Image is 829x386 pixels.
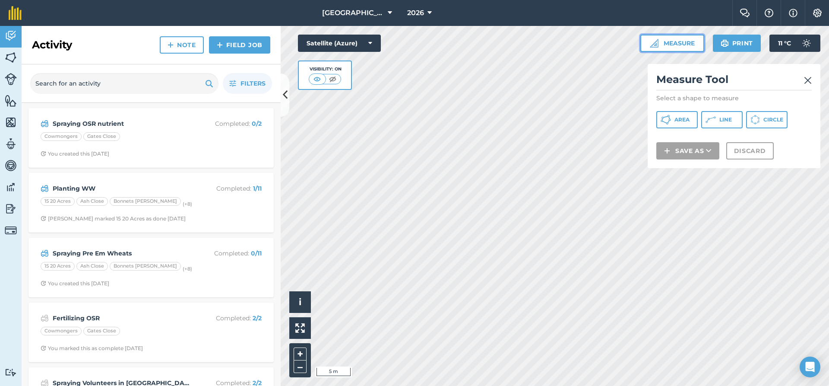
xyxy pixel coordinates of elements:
img: svg+xml;base64,PHN2ZyB4bWxucz0iaHR0cDovL3d3dy53My5vcmcvMjAwMC9zdmciIHdpZHRoPSI1NiIgaGVpZ2h0PSI2MC... [5,51,17,64]
div: Cowmongers [41,327,82,335]
p: Completed : [193,119,262,128]
img: svg+xml;base64,PHN2ZyB4bWxucz0iaHR0cDovL3d3dy53My5vcmcvMjAwMC9zdmciIHdpZHRoPSI1MCIgaGVpZ2h0PSI0MC... [312,75,323,83]
img: Ruler icon [650,39,658,48]
a: Field Job [209,36,270,54]
div: Visibility: On [309,66,342,73]
p: Completed : [193,249,262,258]
h2: Measure Tool [656,73,812,90]
a: Spraying Pre Em WheatsCompleted: 0/1115 20 AcresAsh CloseBonnets [PERSON_NAME](+8)Clock with arro... [34,243,269,292]
div: Cowmongers [41,132,82,141]
span: Circle [763,116,783,123]
a: Fertilizing OSRCompleted: 2/2CowmongersGates CloseClock with arrow pointing clockwiseYou marked t... [34,308,269,357]
img: svg+xml;base64,PD94bWwgdmVyc2lvbj0iMS4wIiBlbmNvZGluZz0idXRmLTgiPz4KPCEtLSBHZW5lcmF0b3I6IEFkb2JlIE... [41,313,49,323]
button: 11 °C [769,35,820,52]
div: Ash Close [76,262,108,271]
button: Print [713,35,761,52]
img: svg+xml;base64,PD94bWwgdmVyc2lvbj0iMS4wIiBlbmNvZGluZz0idXRmLTgiPz4KPCEtLSBHZW5lcmF0b3I6IEFkb2JlIE... [5,29,17,42]
button: Area [656,111,698,128]
h2: Activity [32,38,72,52]
img: Clock with arrow pointing clockwise [41,216,46,221]
p: Completed : [193,313,262,323]
img: svg+xml;base64,PD94bWwgdmVyc2lvbj0iMS4wIiBlbmNvZGluZz0idXRmLTgiPz4KPCEtLSBHZW5lcmF0b3I6IEFkb2JlIE... [5,159,17,172]
img: svg+xml;base64,PD94bWwgdmVyc2lvbj0iMS4wIiBlbmNvZGluZz0idXRmLTgiPz4KPCEtLSBHZW5lcmF0b3I6IEFkb2JlIE... [41,118,49,129]
span: Area [674,116,690,123]
button: i [289,291,311,313]
img: svg+xml;base64,PHN2ZyB4bWxucz0iaHR0cDovL3d3dy53My5vcmcvMjAwMC9zdmciIHdpZHRoPSIxNyIgaGVpZ2h0PSIxNy... [789,8,797,18]
img: svg+xml;base64,PHN2ZyB4bWxucz0iaHR0cDovL3d3dy53My5vcmcvMjAwMC9zdmciIHdpZHRoPSI1MCIgaGVpZ2h0PSI0MC... [327,75,338,83]
img: svg+xml;base64,PD94bWwgdmVyc2lvbj0iMS4wIiBlbmNvZGluZz0idXRmLTgiPz4KPCEtLSBHZW5lcmF0b3I6IEFkb2JlIE... [41,248,49,258]
button: Circle [746,111,788,128]
div: [PERSON_NAME] marked 15 20 Acres as done [DATE] [41,215,186,222]
span: Filters [240,79,266,88]
img: svg+xml;base64,PHN2ZyB4bWxucz0iaHR0cDovL3d3dy53My5vcmcvMjAwMC9zdmciIHdpZHRoPSI1NiIgaGVpZ2h0PSI2MC... [5,94,17,107]
img: svg+xml;base64,PD94bWwgdmVyc2lvbj0iMS4wIiBlbmNvZGluZz0idXRmLTgiPz4KPCEtLSBHZW5lcmF0b3I6IEFkb2JlIE... [5,137,17,150]
img: svg+xml;base64,PD94bWwgdmVyc2lvbj0iMS4wIiBlbmNvZGluZz0idXRmLTgiPz4KPCEtLSBHZW5lcmF0b3I6IEFkb2JlIE... [5,224,17,236]
button: – [294,360,307,373]
strong: Planting WW [53,184,190,193]
strong: 0 / 11 [251,249,262,257]
div: Ash Close [76,197,108,206]
strong: Spraying OSR nutrient [53,119,190,128]
span: 11 ° C [778,35,791,52]
a: Spraying OSR nutrientCompleted: 0/2CowmongersGates CloseClock with arrow pointing clockwiseYou cr... [34,113,269,163]
img: Clock with arrow pointing clockwise [41,281,46,286]
p: Select a shape to measure [656,94,812,102]
small: (+ 8 ) [183,266,192,272]
strong: 1 / 11 [253,185,262,192]
div: You created this [DATE] [41,150,109,157]
img: svg+xml;base64,PHN2ZyB4bWxucz0iaHR0cDovL3d3dy53My5vcmcvMjAwMC9zdmciIHdpZHRoPSIxNCIgaGVpZ2h0PSIyNC... [168,40,174,50]
small: (+ 8 ) [183,201,192,207]
strong: 0 / 2 [252,120,262,128]
img: Clock with arrow pointing clockwise [41,151,46,156]
img: svg+xml;base64,PD94bWwgdmVyc2lvbj0iMS4wIiBlbmNvZGluZz0idXRmLTgiPz4KPCEtLSBHZW5lcmF0b3I6IEFkb2JlIE... [5,202,17,215]
img: svg+xml;base64,PHN2ZyB4bWxucz0iaHR0cDovL3d3dy53My5vcmcvMjAwMC9zdmciIHdpZHRoPSIxOSIgaGVpZ2h0PSIyNC... [205,78,213,89]
img: fieldmargin Logo [9,6,22,20]
div: You created this [DATE] [41,280,109,287]
img: A cog icon [812,9,823,17]
span: 2026 [407,8,424,18]
div: Bonnets [PERSON_NAME] [110,197,181,206]
div: Bonnets [PERSON_NAME] [110,262,181,271]
div: Gates Close [83,327,120,335]
img: svg+xml;base64,PHN2ZyB4bWxucz0iaHR0cDovL3d3dy53My5vcmcvMjAwMC9zdmciIHdpZHRoPSIxNCIgaGVpZ2h0PSIyNC... [217,40,223,50]
span: i [299,297,301,307]
button: Satellite (Azure) [298,35,381,52]
button: Save as [656,142,719,160]
button: Measure [640,35,704,52]
img: svg+xml;base64,PHN2ZyB4bWxucz0iaHR0cDovL3d3dy53My5vcmcvMjAwMC9zdmciIHdpZHRoPSIxNCIgaGVpZ2h0PSIyNC... [664,146,670,156]
img: svg+xml;base64,PD94bWwgdmVyc2lvbj0iMS4wIiBlbmNvZGluZz0idXRmLTgiPz4KPCEtLSBHZW5lcmF0b3I6IEFkb2JlIE... [798,35,815,52]
img: svg+xml;base64,PD94bWwgdmVyc2lvbj0iMS4wIiBlbmNvZGluZz0idXRmLTgiPz4KPCEtLSBHZW5lcmF0b3I6IEFkb2JlIE... [5,181,17,194]
button: Discard [726,142,774,160]
span: [GEOGRAPHIC_DATA] [322,8,384,18]
img: A question mark icon [764,9,774,17]
span: Line [719,116,732,123]
button: Filters [223,73,272,94]
img: Clock with arrow pointing clockwise [41,345,46,351]
div: 15 20 Acres [41,197,75,206]
img: Two speech bubbles overlapping with the left bubble in the forefront [740,9,750,17]
img: svg+xml;base64,PD94bWwgdmVyc2lvbj0iMS4wIiBlbmNvZGluZz0idXRmLTgiPz4KPCEtLSBHZW5lcmF0b3I6IEFkb2JlIE... [41,183,49,194]
div: 15 20 Acres [41,262,75,271]
button: + [294,348,307,360]
img: svg+xml;base64,PD94bWwgdmVyc2lvbj0iMS4wIiBlbmNvZGluZz0idXRmLTgiPz4KPCEtLSBHZW5lcmF0b3I6IEFkb2JlIE... [5,73,17,85]
div: You marked this as complete [DATE] [41,345,143,352]
img: svg+xml;base64,PD94bWwgdmVyc2lvbj0iMS4wIiBlbmNvZGluZz0idXRmLTgiPz4KPCEtLSBHZW5lcmF0b3I6IEFkb2JlIE... [5,368,17,376]
a: Note [160,36,204,54]
strong: Fertilizing OSR [53,313,190,323]
div: Gates Close [83,132,120,141]
img: svg+xml;base64,PHN2ZyB4bWxucz0iaHR0cDovL3d3dy53My5vcmcvMjAwMC9zdmciIHdpZHRoPSIxOSIgaGVpZ2h0PSIyNC... [721,38,729,48]
img: svg+xml;base64,PHN2ZyB4bWxucz0iaHR0cDovL3d3dy53My5vcmcvMjAwMC9zdmciIHdpZHRoPSIyMiIgaGVpZ2h0PSIzMC... [804,75,812,86]
p: Completed : [193,184,262,193]
strong: Spraying Pre Em Wheats [53,249,190,258]
button: Line [701,111,743,128]
input: Search for an activity [30,73,218,94]
img: svg+xml;base64,PHN2ZyB4bWxucz0iaHR0cDovL3d3dy53My5vcmcvMjAwMC9zdmciIHdpZHRoPSI1NiIgaGVpZ2h0PSI2MC... [5,116,17,129]
img: Four arrows, one pointing top left, one top right, one bottom right and the last bottom left [295,323,305,333]
strong: 2 / 2 [253,314,262,322]
div: Open Intercom Messenger [800,357,820,377]
a: Planting WWCompleted: 1/1115 20 AcresAsh CloseBonnets [PERSON_NAME](+8)Clock with arrow pointing ... [34,178,269,227]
